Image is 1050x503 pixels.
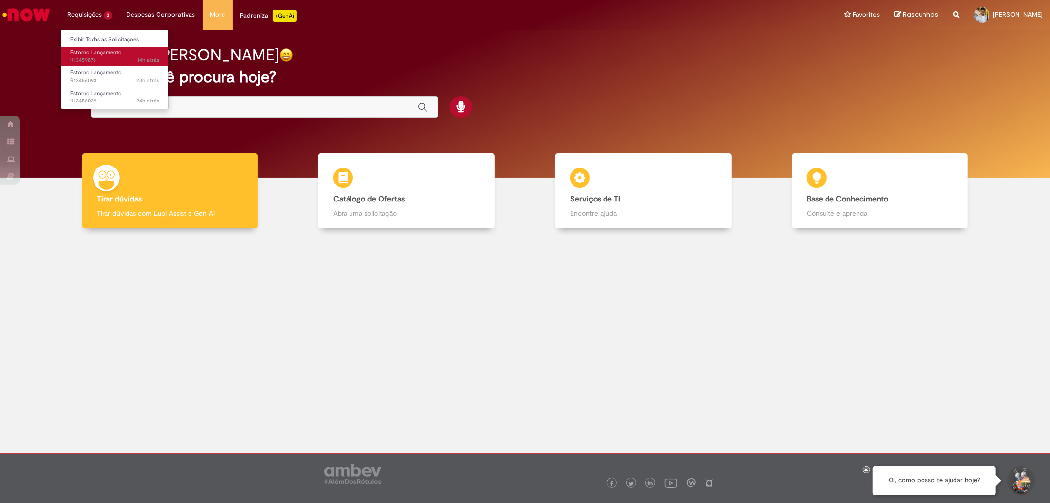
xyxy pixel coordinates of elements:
a: Catálogo de Ofertas Abra uma solicitação [288,153,525,229]
div: Padroniza [240,10,297,22]
time: 28/08/2025 09:10:21 [136,97,159,104]
img: logo_footer_linkedin.png [648,481,653,487]
span: R13459876 [70,56,159,64]
span: Rascunhos [903,10,938,19]
img: logo_footer_ambev_rotulo_gray.png [324,464,381,484]
h2: Bom dia, [PERSON_NAME] [91,46,279,64]
img: logo_footer_facebook.png [609,481,614,486]
span: [PERSON_NAME] [993,10,1043,19]
span: Requisições [67,10,102,20]
ul: Requisições [60,30,169,109]
span: 23h atrás [136,77,159,84]
span: 24h atrás [136,97,159,104]
div: Oi, como posso te ajudar hoje? [873,466,996,495]
span: R13456039 [70,97,159,105]
time: 28/08/2025 09:18:11 [136,77,159,84]
img: logo_footer_youtube.png [665,476,677,489]
img: logo_footer_naosei.png [705,478,714,487]
p: Encontre ajuda [570,208,716,218]
p: Abra uma solicitação [333,208,479,218]
span: 3 [104,11,112,20]
p: Consulte e aprenda [807,208,953,218]
p: +GenAi [273,10,297,22]
img: logo_footer_workplace.png [687,478,696,487]
a: Aberto R13456039 : Estorno Lançamento [61,88,169,106]
button: Iniciar Conversa de Suporte [1006,466,1035,496]
a: Aberto R13459876 : Estorno Lançamento [61,47,169,66]
b: Base de Conhecimento [807,194,888,204]
h2: O que você procura hoje? [91,68,959,86]
time: 28/08/2025 18:45:57 [137,56,159,64]
p: Tirar dúvidas com Lupi Assist e Gen Ai [97,208,243,218]
span: Favoritos [853,10,880,20]
b: Tirar dúvidas [97,194,142,204]
a: Exibir Todas as Solicitações [61,34,169,45]
span: Despesas Corporativas [127,10,195,20]
span: 14h atrás [137,56,159,64]
img: happy-face.png [279,48,293,62]
a: Tirar dúvidas Tirar dúvidas com Lupi Assist e Gen Ai [52,153,288,229]
b: Serviços de TI [570,194,620,204]
span: R13456093 [70,77,159,85]
a: Serviços de TI Encontre ajuda [525,153,762,229]
span: Estorno Lançamento [70,69,122,76]
span: Estorno Lançamento [70,90,122,97]
a: Aberto R13456093 : Estorno Lançamento [61,67,169,86]
img: ServiceNow [1,5,52,25]
img: logo_footer_twitter.png [629,481,634,486]
a: Base de Conhecimento Consulte e aprenda [762,153,998,229]
b: Catálogo de Ofertas [333,194,405,204]
a: Rascunhos [894,10,938,20]
span: More [210,10,225,20]
span: Estorno Lançamento [70,49,122,56]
